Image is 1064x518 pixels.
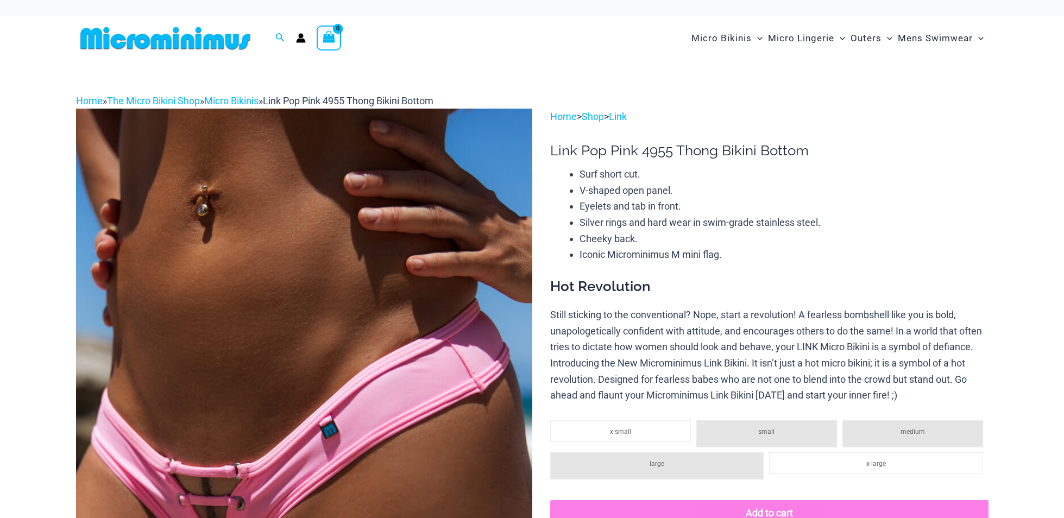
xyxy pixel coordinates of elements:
[550,109,988,125] p: > >
[758,428,775,435] span: small
[898,24,973,52] span: Mens Swimwear
[580,182,988,199] li: V-shaped open panel.
[866,460,886,468] span: x-large
[848,22,895,55] a: OutersMenu ToggleMenu Toggle
[580,214,988,231] li: Silver rings and hard wear in swim-grade stainless steel.
[550,452,764,479] li: large
[895,22,986,55] a: Mens SwimwearMenu ToggleMenu Toggle
[550,277,988,296] h3: Hot Revolution
[768,24,834,52] span: Micro Lingerie
[296,33,306,43] a: Account icon link
[973,24,984,52] span: Menu Toggle
[689,22,765,55] a: Micro BikinisMenu ToggleMenu Toggle
[317,26,342,50] a: View Shopping Cart, empty
[582,111,604,122] a: Shop
[882,24,892,52] span: Menu Toggle
[76,95,433,106] span: » » »
[76,95,103,106] a: Home
[851,24,882,52] span: Outers
[752,24,763,52] span: Menu Toggle
[901,428,925,435] span: medium
[550,420,691,442] li: x-small
[263,95,433,106] span: Link Pop Pink 4955 Thong Bikini Bottom
[687,20,989,56] nav: Site Navigation
[769,452,983,474] li: x-large
[580,247,988,263] li: Iconic Microminimus M mini flag.
[834,24,845,52] span: Menu Toggle
[580,198,988,214] li: Eyelets and tab in front.
[550,142,988,159] h1: Link Pop Pink 4955 Thong Bikini Bottom
[550,307,988,403] p: Still sticking to the conventional? Nope, start a revolution! A fearless bombshell like you is bo...
[107,95,200,106] a: The Micro Bikini Shop
[650,460,664,468] span: large
[691,24,752,52] span: Micro Bikinis
[550,111,577,122] a: Home
[204,95,259,106] a: Micro Bikinis
[580,231,988,247] li: Cheeky back.
[580,166,988,182] li: Surf short cut.
[76,26,255,50] img: MM SHOP LOGO FLAT
[842,420,983,447] li: medium
[275,31,285,45] a: Search icon link
[609,111,627,122] a: Link
[696,420,837,447] li: small
[765,22,848,55] a: Micro LingerieMenu ToggleMenu Toggle
[610,428,631,435] span: x-small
